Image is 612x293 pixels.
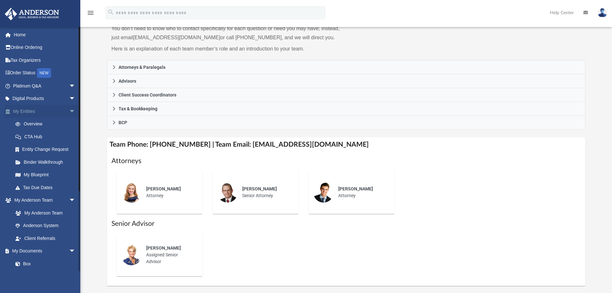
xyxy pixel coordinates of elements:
span: [PERSON_NAME] [146,245,181,251]
a: Client Referrals [9,232,82,245]
a: CTA Hub [9,130,85,143]
a: Attorneys & Paralegals [107,60,586,74]
a: Meeting Minutes [9,270,82,283]
a: My Blueprint [9,169,82,181]
a: Tax & Bookkeeping [107,102,586,116]
img: thumbnail [217,182,238,203]
a: BCP [107,116,586,130]
span: [PERSON_NAME] [338,186,373,191]
a: [EMAIL_ADDRESS][DOMAIN_NAME] [133,35,220,40]
a: Order StatusNEW [4,67,85,80]
span: Tax & Bookkeeping [119,106,157,111]
a: Digital Productsarrow_drop_down [4,92,85,105]
i: menu [87,9,94,17]
a: Tax Organizers [4,54,85,67]
div: Attorney [334,181,390,204]
p: Here is an explanation of each team member’s role and an introduction to your team. [111,44,342,53]
a: Tax Due Dates [9,181,85,194]
a: Platinum Q&Aarrow_drop_down [4,79,85,92]
span: [PERSON_NAME] [242,186,277,191]
a: Advisors [107,74,586,88]
span: [PERSON_NAME] [146,186,181,191]
div: Senior Attorney [238,181,294,204]
a: Home [4,28,85,41]
i: search [107,9,114,16]
span: Attorneys & Paralegals [119,65,165,69]
a: Overview [9,118,85,131]
a: My Documentsarrow_drop_down [4,245,82,258]
span: arrow_drop_down [69,245,82,258]
a: My Entitiesarrow_drop_down [4,105,85,118]
img: thumbnail [121,182,142,203]
h1: Attorneys [111,156,581,166]
img: thumbnail [121,245,142,265]
div: Assigned Senior Advisor [142,240,198,270]
img: Anderson Advisors Platinum Portal [3,8,61,20]
h1: Senior Advisor [111,219,581,228]
span: BCP [119,120,127,125]
a: Entity Change Request [9,143,85,156]
a: menu [87,12,94,17]
h4: Team Phone: [PHONE_NUMBER] | Team Email: [EMAIL_ADDRESS][DOMAIN_NAME] [107,137,586,152]
p: You don’t need to know who to contact specifically for each question or need you may have; instea... [111,24,342,42]
img: User Pic [598,8,607,17]
a: My Anderson Teamarrow_drop_down [4,194,82,207]
a: My Anderson Team [9,206,79,219]
a: Client Success Coordinators [107,88,586,102]
div: NEW [37,68,51,78]
span: Client Success Coordinators [119,93,176,97]
div: Attorney [142,181,198,204]
span: arrow_drop_down [69,105,82,118]
span: arrow_drop_down [69,92,82,105]
span: arrow_drop_down [69,79,82,93]
a: Binder Walkthrough [9,156,85,169]
a: Box [9,257,79,270]
span: arrow_drop_down [69,194,82,207]
span: Advisors [119,79,136,83]
a: Anderson System [9,219,82,232]
img: thumbnail [313,182,334,203]
a: Online Ordering [4,41,85,54]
